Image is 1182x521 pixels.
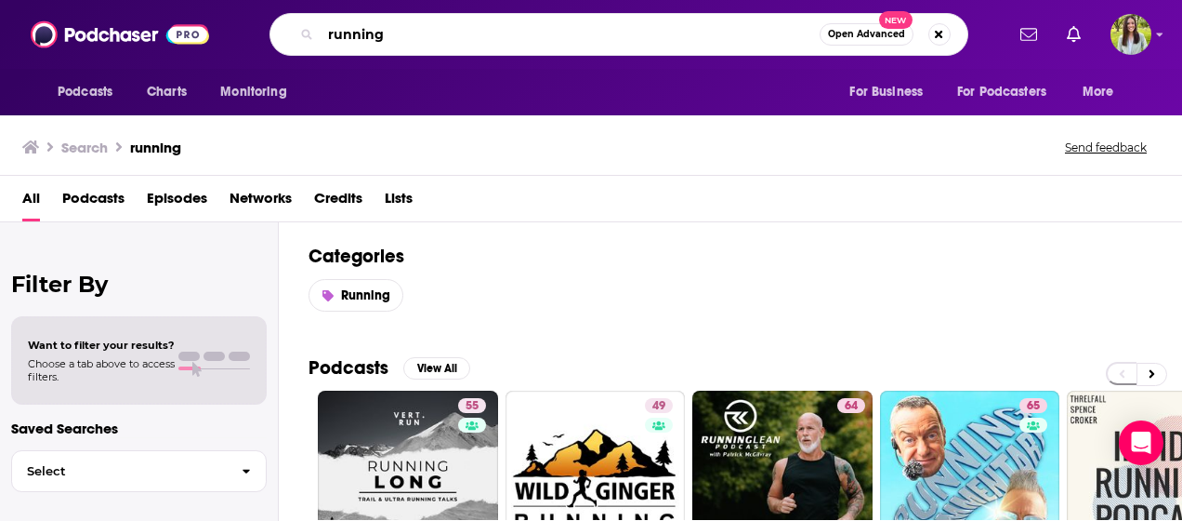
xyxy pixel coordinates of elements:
[385,183,413,221] a: Lists
[1083,79,1114,105] span: More
[836,74,946,110] button: open menu
[879,11,913,29] span: New
[58,79,112,105] span: Podcasts
[645,398,673,413] a: 49
[1059,140,1152,155] button: Send feedback
[321,20,820,49] input: Search podcasts, credits, & more...
[1110,14,1151,55] button: Show profile menu
[45,74,137,110] button: open menu
[828,30,905,39] span: Open Advanced
[309,356,470,380] a: PodcastsView All
[1110,14,1151,55] img: User Profile
[845,397,858,416] span: 64
[28,357,175,383] span: Choose a tab above to access filters.
[12,465,227,477] span: Select
[1119,421,1163,465] div: Open Intercom Messenger
[1070,74,1137,110] button: open menu
[1059,19,1088,50] a: Show notifications dropdown
[28,339,175,352] span: Want to filter your results?
[220,79,286,105] span: Monitoring
[61,139,108,156] h3: Search
[147,79,187,105] span: Charts
[466,397,479,416] span: 55
[11,450,267,492] button: Select
[309,245,1152,268] h2: Categories
[62,183,125,221] a: Podcasts
[11,420,267,437] p: Saved Searches
[837,398,865,413] a: 64
[269,13,968,56] div: Search podcasts, credits, & more...
[1019,398,1047,413] a: 65
[314,183,362,221] a: Credits
[1027,397,1040,416] span: 65
[849,79,923,105] span: For Business
[11,271,267,298] h2: Filter By
[135,74,198,110] a: Charts
[957,79,1046,105] span: For Podcasters
[945,74,1073,110] button: open menu
[458,398,486,413] a: 55
[403,357,470,380] button: View All
[31,17,209,52] img: Podchaser - Follow, Share and Rate Podcasts
[1110,14,1151,55] span: Logged in as meaghanyoungblood
[230,183,292,221] a: Networks
[341,287,390,303] span: Running
[147,183,207,221] a: Episodes
[207,74,310,110] button: open menu
[820,23,913,46] button: Open AdvancedNew
[652,397,665,416] span: 49
[309,279,403,312] a: Running
[130,139,181,156] h3: running
[22,183,40,221] a: All
[1013,19,1044,50] a: Show notifications dropdown
[309,356,388,380] h2: Podcasts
